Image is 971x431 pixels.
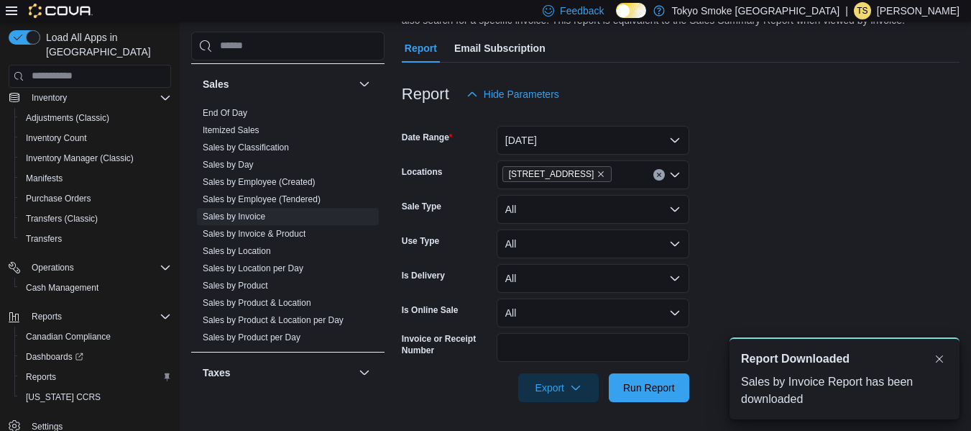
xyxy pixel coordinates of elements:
span: 11795 Bramalea Rd [502,166,612,182]
span: Sales by Product per Day [203,332,300,343]
label: Is Online Sale [402,304,459,316]
span: Cash Management [26,282,98,294]
a: Sales by Product & Location [203,298,311,308]
span: Transfers [26,233,62,245]
button: Cash Management [14,278,177,298]
span: Itemized Sales [203,124,259,136]
button: Open list of options [669,169,681,181]
a: Sales by Employee (Tendered) [203,194,321,204]
span: Sales by Location per Day [203,263,303,274]
span: Purchase Orders [26,193,91,204]
span: Inventory Count [26,132,87,144]
span: Purchase Orders [20,190,171,207]
h3: Report [402,86,449,103]
span: Load All Apps in [GEOGRAPHIC_DATA] [40,30,171,59]
span: Sales by Classification [203,142,289,153]
span: Sales by Employee (Created) [203,176,316,188]
span: Transfers (Classic) [20,210,171,227]
span: Sales by Product & Location per Day [203,314,344,326]
span: Report Downloaded [741,350,850,368]
label: Is Delivery [402,270,445,281]
button: Reports [14,367,177,387]
span: Reports [26,371,56,383]
button: Run Report [609,373,689,402]
button: All [497,195,689,224]
a: Reports [20,368,62,386]
span: Cash Management [20,279,171,296]
a: Sales by Product per Day [203,332,300,342]
span: Operations [32,262,74,273]
a: Sales by Location per Day [203,263,303,273]
a: Cash Management [20,279,104,296]
button: Manifests [14,168,177,189]
span: Hide Parameters [484,87,559,101]
a: Sales by Product & Location per Day [203,315,344,325]
a: Sales by Classification [203,142,289,153]
button: Inventory Count [14,128,177,148]
a: [US_STATE] CCRS [20,389,106,406]
button: Sales [203,77,353,91]
button: [US_STATE] CCRS [14,387,177,407]
button: Taxes [356,364,373,381]
span: Operations [26,259,171,276]
span: Sales by Employee (Tendered) [203,194,321,205]
button: [DATE] [497,126,689,155]
span: Sales by Invoice [203,211,265,222]
button: Operations [26,259,80,276]
button: Adjustments (Classic) [14,108,177,128]
button: Transfers (Classic) [14,209,177,229]
span: Sales by Location [203,245,271,257]
span: Sales by Product & Location [203,297,311,309]
a: Inventory Manager (Classic) [20,150,139,167]
a: Sales by Location [203,246,271,256]
a: Inventory Count [20,130,93,147]
button: Reports [3,307,177,327]
span: Reports [20,368,171,386]
h3: Sales [203,77,229,91]
label: Invoice or Receipt Number [402,333,491,356]
span: TS [857,2,868,19]
button: Reports [26,308,68,325]
span: Report [405,34,437,63]
input: Dark Mode [616,3,646,18]
span: Adjustments (Classic) [26,112,109,124]
button: Taxes [203,366,353,380]
span: Canadian Compliance [20,328,171,345]
span: Run Report [623,381,675,395]
span: Sales by Day [203,159,254,171]
button: Inventory Manager (Classic) [14,148,177,168]
button: All [497,299,689,327]
button: Purchase Orders [14,189,177,209]
button: Operations [3,258,177,278]
span: Feedback [560,4,604,18]
a: Dashboards [14,347,177,367]
span: Inventory [26,89,171,106]
a: Transfers [20,230,68,248]
button: Transfers [14,229,177,249]
button: Inventory [26,89,73,106]
a: Canadian Compliance [20,328,116,345]
button: All [497,264,689,293]
span: Inventory Count [20,130,171,147]
span: Dashboards [20,348,171,366]
p: | [845,2,848,19]
span: Transfers [20,230,171,248]
a: Sales by Day [203,160,254,170]
a: Itemized Sales [203,125,259,135]
a: Dashboards [20,348,89,366]
img: Cova [29,4,93,18]
a: Transfers (Classic) [20,210,103,227]
button: Hide Parameters [461,80,565,109]
span: [STREET_ADDRESS] [509,167,594,181]
button: Clear input [653,169,665,181]
a: Sales by Product [203,281,268,291]
button: Remove 11795 Bramalea Rd from selection in this group [597,170,605,178]
a: Adjustments (Classic) [20,109,115,127]
a: End Of Day [203,108,247,118]
span: Dashboards [26,351,83,363]
span: Manifests [20,170,171,187]
label: Date Range [402,132,453,143]
span: Inventory [32,92,67,104]
p: Tokyo Smoke [GEOGRAPHIC_DATA] [672,2,840,19]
